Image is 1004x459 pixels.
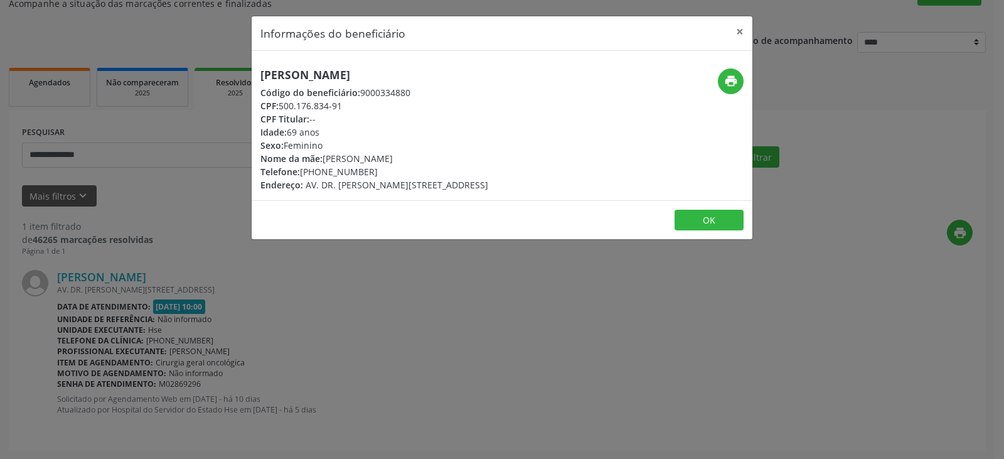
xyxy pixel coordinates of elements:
div: [PHONE_NUMBER] [260,165,488,178]
span: CPF: [260,100,279,112]
i: print [724,74,738,88]
span: AV. DR. [PERSON_NAME][STREET_ADDRESS] [306,179,488,191]
button: Close [727,16,752,47]
span: Sexo: [260,139,284,151]
div: 9000334880 [260,86,488,99]
span: Telefone: [260,166,300,178]
span: Código do beneficiário: [260,87,360,99]
div: [PERSON_NAME] [260,152,488,165]
div: -- [260,112,488,126]
div: 500.176.834-91 [260,99,488,112]
div: Feminino [260,139,488,152]
button: print [718,68,744,94]
button: OK [675,210,744,231]
span: Idade: [260,126,287,138]
h5: Informações do beneficiário [260,25,405,41]
span: CPF Titular: [260,113,309,125]
div: 69 anos [260,126,488,139]
span: Endereço: [260,179,303,191]
span: Nome da mãe: [260,153,323,165]
h5: [PERSON_NAME] [260,68,488,82]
